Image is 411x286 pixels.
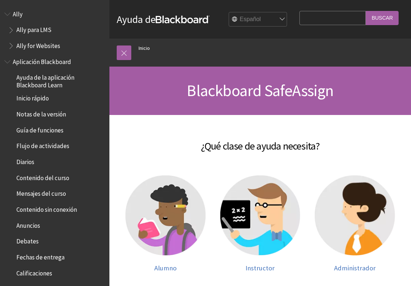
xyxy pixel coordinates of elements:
strong: Blackboard [156,16,210,23]
span: Administrador [334,264,376,272]
span: Diarios [16,156,34,166]
span: Ayuda de la aplicación Blackboard Learn [16,72,104,89]
a: Ayuda para el estudiante Alumno [125,175,206,272]
span: Ally for Websites [16,40,60,49]
span: Contenido del curso [16,172,69,182]
select: Site Language Selector [229,12,287,27]
span: Ally [13,8,23,18]
span: Aplicación Blackboard [13,56,71,65]
a: Ayuda para el profesor Instructor [220,175,301,272]
img: Ayuda para el administrador [315,175,395,255]
span: Anuncios [16,219,40,229]
a: Ayuda para el administrador Administrador [315,175,395,272]
a: Ayuda deBlackboard [117,13,210,26]
span: Flujo de actividades [16,140,69,150]
span: Fechas de entrega [16,251,65,261]
img: Ayuda para el profesor [220,175,301,255]
span: Ally para LMS [16,24,51,34]
span: Instructor [245,264,275,272]
nav: Book outline for Anthology Ally Help [4,8,105,52]
span: Blackboard SafeAssign [187,80,333,100]
span: Debates [16,235,39,245]
span: Contenido sin conexión [16,203,77,213]
span: Calificaciones [16,267,52,277]
img: Ayuda para el estudiante [125,175,206,255]
input: Buscar [366,11,399,25]
a: Inicio [139,44,150,53]
h2: ¿Qué clase de ayuda necesita? [117,130,404,154]
span: Inicio rápido [16,92,49,102]
span: Notas de la versión [16,108,66,118]
span: Mensajes del curso [16,188,66,198]
span: Alumno [154,264,177,272]
span: Guía de funciones [16,124,63,134]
